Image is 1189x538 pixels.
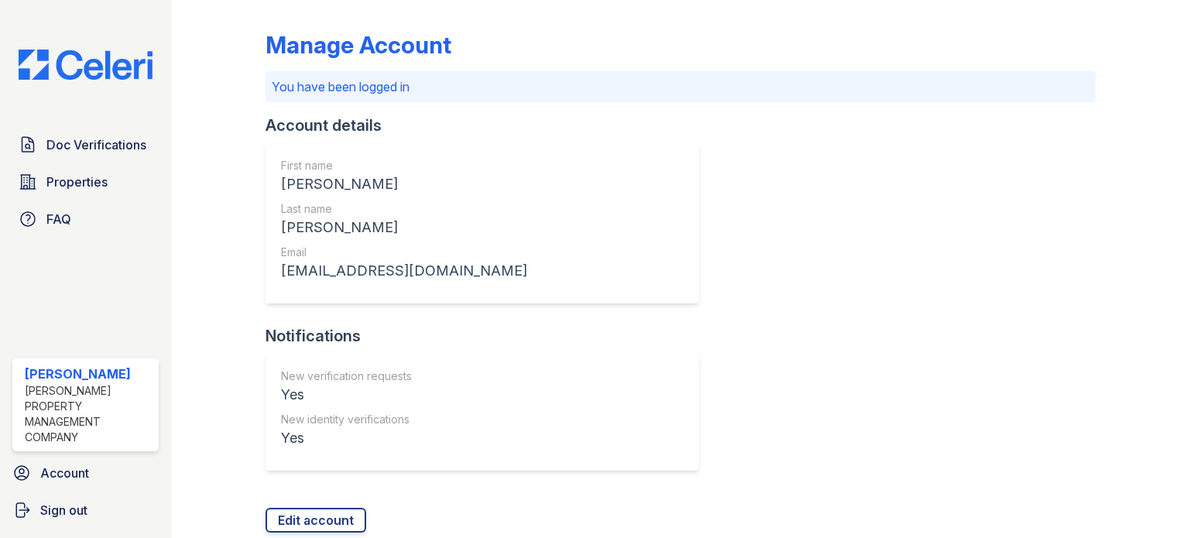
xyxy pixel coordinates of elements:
div: [EMAIL_ADDRESS][DOMAIN_NAME] [281,260,527,282]
a: Edit account [266,508,366,533]
div: Email [281,245,527,260]
div: Last name [281,201,527,217]
span: Doc Verifications [46,135,146,154]
a: Doc Verifications [12,129,159,160]
div: Account details [266,115,711,136]
p: You have been logged in [272,77,1089,96]
div: Manage Account [266,31,451,59]
div: Yes [281,384,412,406]
img: CE_Logo_Blue-a8612792a0a2168367f1c8372b55b34899dd931a85d93a1a3d3e32e68fde9ad4.png [6,50,165,80]
a: Sign out [6,495,165,526]
div: New verification requests [281,368,412,384]
span: Sign out [40,501,87,519]
a: FAQ [12,204,159,235]
a: Properties [12,166,159,197]
span: FAQ [46,210,71,228]
span: Properties [46,173,108,191]
a: Account [6,457,165,488]
div: [PERSON_NAME] Property Management Company [25,383,152,445]
div: First name [281,158,527,173]
div: [PERSON_NAME] [281,217,527,238]
div: New identity verifications [281,412,412,427]
div: [PERSON_NAME] [281,173,527,195]
div: [PERSON_NAME] [25,365,152,383]
span: Account [40,464,89,482]
div: Notifications [266,325,711,347]
div: Yes [281,427,412,449]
